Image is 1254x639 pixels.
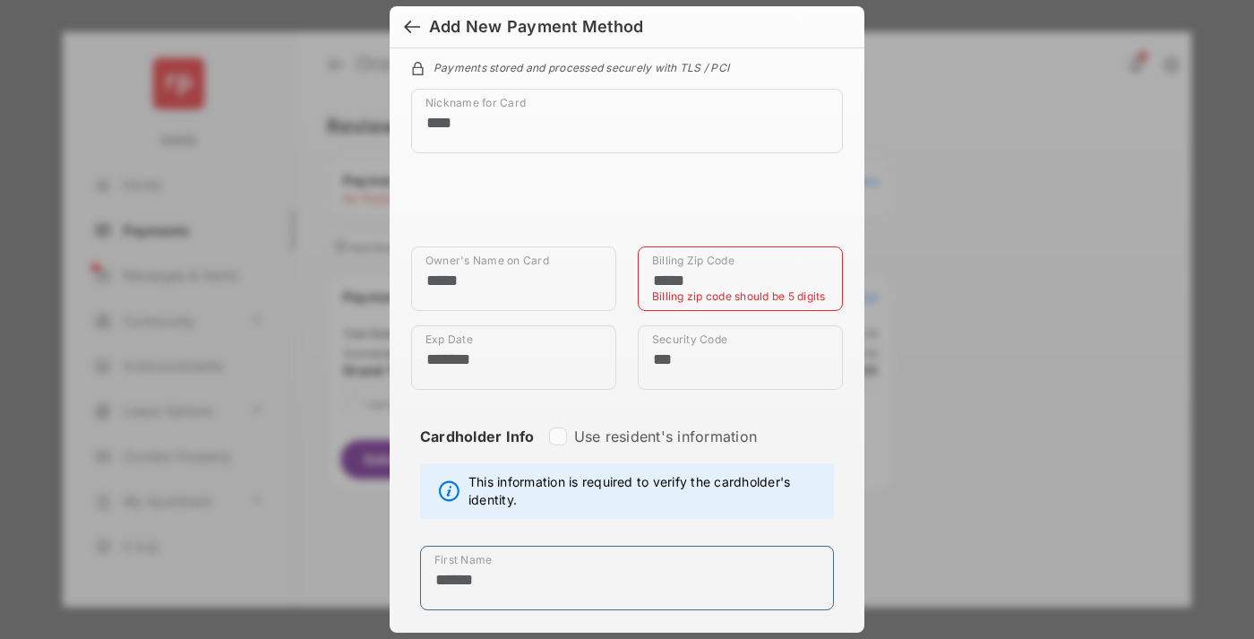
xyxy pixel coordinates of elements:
[411,58,843,74] div: Payments stored and processed securely with TLS / PCI
[574,427,757,445] label: Use resident's information
[420,427,535,478] strong: Cardholder Info
[468,473,824,509] span: This information is required to verify the cardholder's identity.
[411,168,843,246] iframe: Credit card field
[429,17,643,37] div: Add New Payment Method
